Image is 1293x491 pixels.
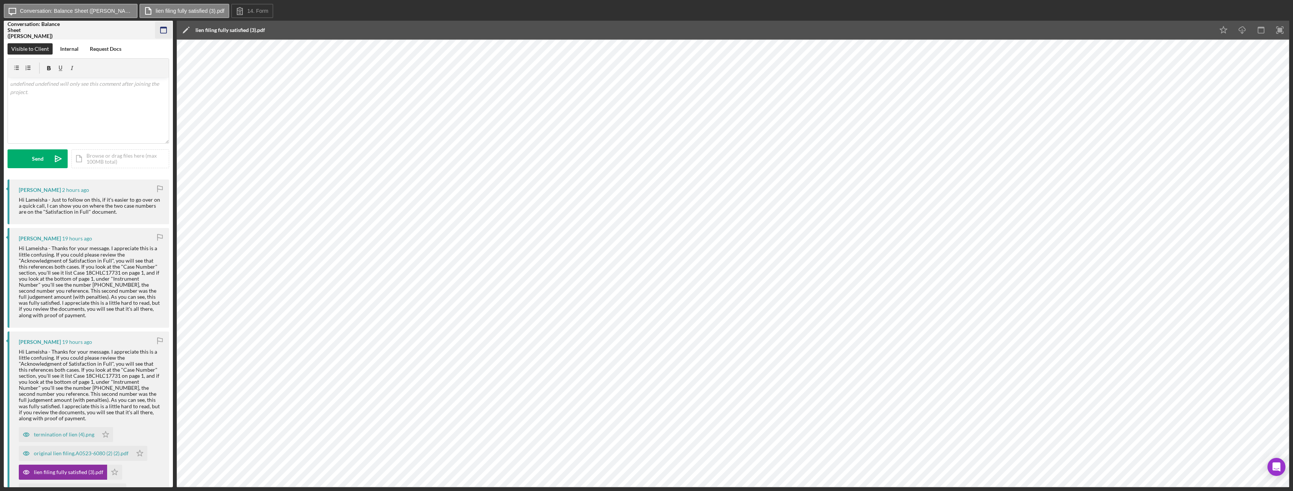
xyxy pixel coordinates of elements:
[34,469,103,475] div: lien filing fully satisfied (3).pdf
[34,450,129,456] div: original lien filing.A0523-6080 (2) (2).pdf
[156,8,224,14] label: lien filing fully satisfied (3).pdf
[62,187,89,193] time: 2025-10-08 14:13
[11,43,49,55] div: Visible to Client
[195,27,265,33] div: lien filing fully satisfied (3).pdf
[62,339,92,345] time: 2025-10-07 21:46
[34,432,94,438] div: termination of lien (4).png
[20,8,133,14] label: Conversation: Balance Sheet ([PERSON_NAME])
[19,465,122,480] button: lien filing fully satisfied (3).pdf
[231,4,273,18] button: 14. Form
[19,245,162,318] div: Hi Lameisha - Thanks for your message. I appreciate this is a little confusing. If you could plea...
[8,21,60,39] div: Conversation: Balance Sheet ([PERSON_NAME])
[19,349,162,421] div: Hi Lameisha - Thanks for your message. I appreciate this is a little confusing. If you could plea...
[19,427,113,442] button: termination of lien (4).png
[86,43,125,55] button: Request Docs
[56,43,82,55] button: Internal
[19,339,61,345] div: [PERSON_NAME]
[8,149,68,168] button: Send
[32,149,44,168] div: Send
[19,446,147,461] button: original lien filing.A0523-6080 (2) (2).pdf
[19,197,162,215] div: Hi Lameisha - Just to follow on this, if it's easier to go over on a quick call, I can show you o...
[4,4,138,18] button: Conversation: Balance Sheet ([PERSON_NAME])
[139,4,229,18] button: lien filing fully satisfied (3).pdf
[60,43,79,55] div: Internal
[19,236,61,242] div: [PERSON_NAME]
[62,236,92,242] time: 2025-10-07 21:46
[247,8,268,14] label: 14. Form
[8,43,53,55] button: Visible to Client
[1267,458,1285,476] div: Open Intercom Messenger
[19,187,61,193] div: [PERSON_NAME]
[90,43,121,55] div: Request Docs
